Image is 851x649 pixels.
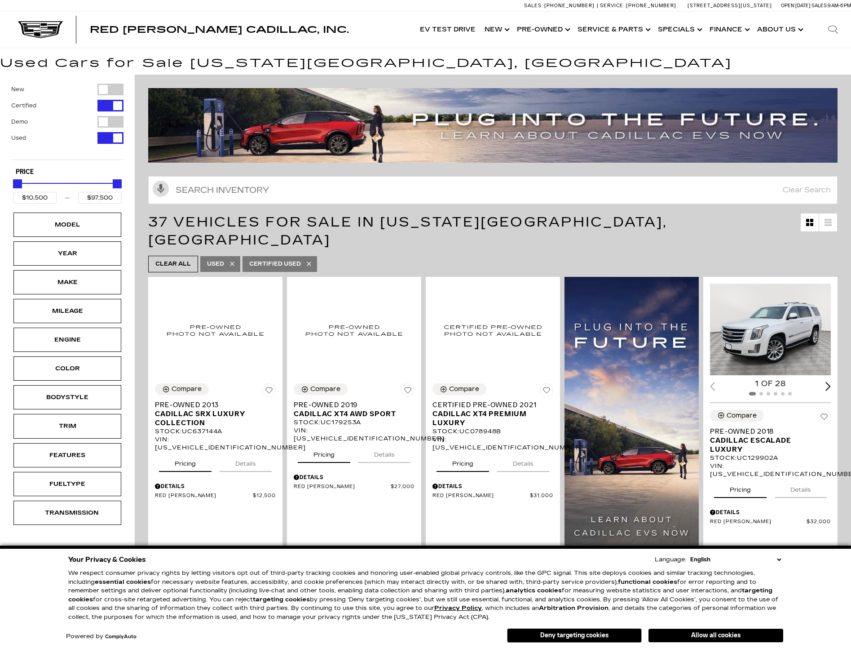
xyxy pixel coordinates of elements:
div: 1 of 28 [710,379,831,389]
button: details tab [220,452,272,472]
input: Search Inventory [148,176,838,204]
span: 37 Vehicles for Sale in [US_STATE][GEOGRAPHIC_DATA], [GEOGRAPHIC_DATA] [148,214,667,248]
a: Finance [705,12,753,48]
div: Pricing Details - Pre-Owned 2019 Cadillac XT4 AWD Sport [294,473,414,481]
div: Stock : UC179253A [294,418,414,427]
span: Red [PERSON_NAME] [432,493,530,499]
svg: Click to toggle on voice search [153,181,169,197]
span: $32,000 [807,519,831,525]
span: Red [PERSON_NAME] [710,519,807,525]
div: MileageMileage [13,299,121,323]
span: Certified Pre-Owned 2021 [432,400,547,409]
div: Stock : UC078948B [432,427,553,436]
div: Stock : UC129902A [710,454,831,462]
div: Compare [172,385,202,393]
button: Save Vehicle [262,383,276,400]
a: Sales: [PHONE_NUMBER] [524,3,597,8]
a: Pre-Owned [512,12,573,48]
div: MakeMake [13,270,121,294]
div: FeaturesFeatures [13,443,121,467]
input: Maximum [78,192,122,204]
span: $27,000 [391,484,414,490]
a: Privacy Policy [434,605,482,612]
span: Cadillac Escalade Luxury [710,436,824,454]
input: Minimum [13,192,57,204]
span: $31,000 [530,493,553,499]
span: Pre-Owned 2019 [294,400,408,409]
span: Red [PERSON_NAME] Cadillac, Inc. [90,24,349,35]
span: [PHONE_NUMBER] [626,3,676,9]
p: We respect consumer privacy rights by letting visitors opt out of third-party tracking cookies an... [68,569,783,622]
span: Red [PERSON_NAME] [155,493,253,499]
span: Clear All [155,258,191,270]
span: Pre-Owned 2018 [710,427,824,436]
span: 9 AM-6 PM [828,3,851,9]
img: Cadillac Dark Logo with Cadillac White Text [18,21,63,38]
div: Bodystyle [45,392,90,402]
a: Service & Parts [573,12,653,48]
span: Red [PERSON_NAME] [294,484,391,490]
button: pricing tab [298,443,350,463]
div: EngineEngine [13,328,121,352]
label: Demo [11,117,28,126]
button: details tab [775,478,827,498]
span: Open [DATE] [781,3,811,9]
strong: targeting cookies [253,596,310,603]
div: Minimum Price [13,179,22,188]
div: VIN: [US_VEHICLE_IDENTIFICATION_NUMBER] [432,436,553,452]
div: Filter by Vehicle Type [11,84,123,160]
button: pricing tab [714,478,767,498]
button: Compare Vehicle [155,383,209,395]
img: 2013 Cadillac SRX Luxury Collection [155,284,276,377]
span: Pre-Owned 2013 [155,400,269,409]
h5: Price [16,168,119,176]
div: Mileage [45,306,90,316]
button: Compare Vehicle [294,383,348,395]
a: [STREET_ADDRESS][US_STATE] [688,3,772,9]
div: Fueltype [45,479,90,489]
div: Features [45,450,90,460]
div: Stock : UC637144A [155,427,276,436]
div: Compare [310,385,340,393]
a: Pre-Owned 2018Cadillac Escalade Luxury [710,427,831,454]
div: TrimTrim [13,414,121,438]
a: New [480,12,512,48]
span: [PHONE_NUMBER] [544,3,595,9]
a: Pre-Owned 2013Cadillac SRX Luxury Collection [155,400,276,427]
div: Make [45,277,90,287]
div: Powered by [66,634,137,640]
strong: functional cookies [618,578,677,586]
select: Language Select [688,555,783,564]
span: Sales: [524,3,543,9]
a: ComplyAuto [105,634,137,640]
div: Maximum Price [113,179,122,188]
div: Compare [449,385,479,393]
span: Used [207,258,224,270]
span: Service: [600,3,625,9]
button: details tab [497,452,549,472]
a: Red [PERSON_NAME] $12,500 [155,493,276,499]
button: Save Vehicle [540,383,553,400]
div: BodystyleBodystyle [13,385,121,409]
div: Pricing Details - Pre-Owned 2018 Cadillac Escalade Luxury [710,508,831,516]
a: Pre-Owned 2019Cadillac XT4 AWD Sport [294,400,414,418]
a: About Us [753,12,806,48]
button: Save Vehicle [817,410,831,427]
div: Price [13,176,122,204]
a: Red [PERSON_NAME] $27,000 [294,484,414,490]
label: New [11,85,24,94]
a: ev-blog-post-banners4 [148,88,844,163]
span: Your Privacy & Cookies [68,553,146,566]
div: Next slide [825,382,831,391]
a: Service: [PHONE_NUMBER] [597,3,679,8]
div: VIN: [US_VEHICLE_IDENTIFICATION_NUMBER] [294,427,414,443]
span: Sales: [811,3,828,9]
a: Red [PERSON_NAME] $32,000 [710,519,831,525]
div: Pricing Details - Certified Pre-Owned 2021 Cadillac XT4 Premium Luxury [432,482,553,490]
button: details tab [358,443,410,463]
button: Save Vehicle [401,383,414,400]
img: 2019 Cadillac XT4 AWD Sport [294,284,414,377]
a: EV Test Drive [415,12,480,48]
